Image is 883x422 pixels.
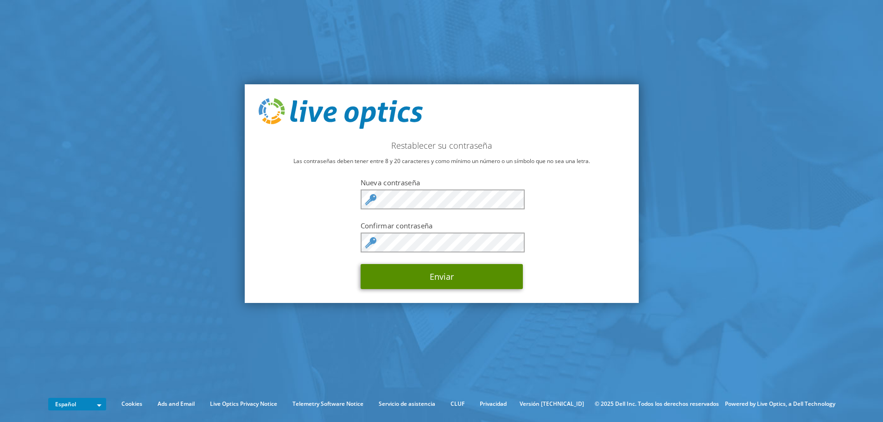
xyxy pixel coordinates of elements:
[203,399,284,409] a: Live Optics Privacy Notice
[114,399,149,409] a: Cookies
[259,98,423,129] img: live_optics_svg.svg
[590,399,724,409] li: © 2025 Dell Inc. Todos los derechos reservados
[361,178,523,187] label: Nueva contraseña
[151,399,202,409] a: Ads and Email
[473,399,514,409] a: Privacidad
[361,264,523,289] button: Enviar
[259,140,625,151] h2: Restablecer su contraseña
[259,156,625,166] p: Las contraseñas deben tener entre 8 y 20 caracteres y como mínimo un número o un símbolo que no s...
[725,399,835,409] li: Powered by Live Optics, a Dell Technology
[286,399,370,409] a: Telemetry Software Notice
[361,221,523,230] label: Confirmar contraseña
[515,399,589,409] li: Versión [TECHNICAL_ID]
[372,399,442,409] a: Servicio de asistencia
[444,399,471,409] a: CLUF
